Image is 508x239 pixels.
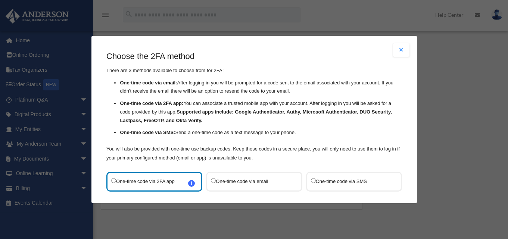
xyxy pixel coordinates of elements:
p: You will also be provided with one-time use backup codes. Keep these codes in a secure place, you... [106,145,402,162]
strong: One-time code via email: [120,80,177,86]
li: You can associate a trusted mobile app with your account. After logging in you will be asked for ... [120,99,402,125]
strong: Supported apps include: Google Authenticator, Authy, Microsoft Authenticator, DUO Security, Lastp... [120,109,392,123]
strong: One-time code via SMS: [120,130,175,135]
strong: One-time code via 2FA app: [120,100,183,106]
div: There are 3 methods available to choose from for 2FA: [106,51,402,162]
label: One-time code via email [211,177,290,187]
button: Close modal [393,43,409,57]
li: After logging in you will be prompted for a code sent to the email associated with your account. ... [120,79,402,96]
label: One-time code via SMS [311,177,389,187]
li: Send a one-time code as a text message to your phone. [120,128,402,137]
span: i [188,180,195,187]
input: One-time code via SMS [311,178,315,183]
label: One-time code via 2FA app [111,177,190,187]
h3: Choose the 2FA method [106,51,402,62]
input: One-time code via 2FA appi [111,178,116,183]
input: One-time code via email [211,178,216,183]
